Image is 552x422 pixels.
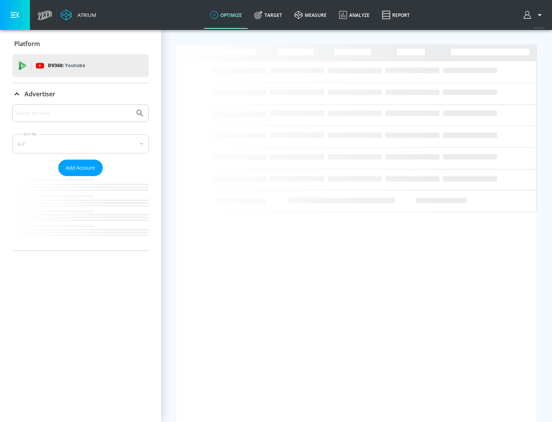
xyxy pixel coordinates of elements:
[12,134,149,153] div: A-Z
[48,61,85,70] p: DV360:
[65,61,85,69] p: Youtube
[12,176,149,251] nav: list of Advertiser
[534,25,544,30] span: v 4.24.0
[25,90,55,98] p: Advertiser
[12,104,149,251] div: Advertiser
[12,83,149,105] div: Advertiser
[248,1,288,29] a: Target
[22,132,38,137] label: Sort By
[66,163,95,172] span: Add Account
[74,12,96,18] div: Atrium
[12,33,149,54] div: Platform
[58,160,103,176] button: Add Account
[61,9,96,21] a: Atrium
[204,1,248,29] a: optimize
[14,40,40,48] p: Platform
[333,1,376,29] a: Analyze
[12,54,149,77] div: DV360: Youtube
[15,108,131,118] input: Search by name
[288,1,333,29] a: measure
[376,1,416,29] a: Report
